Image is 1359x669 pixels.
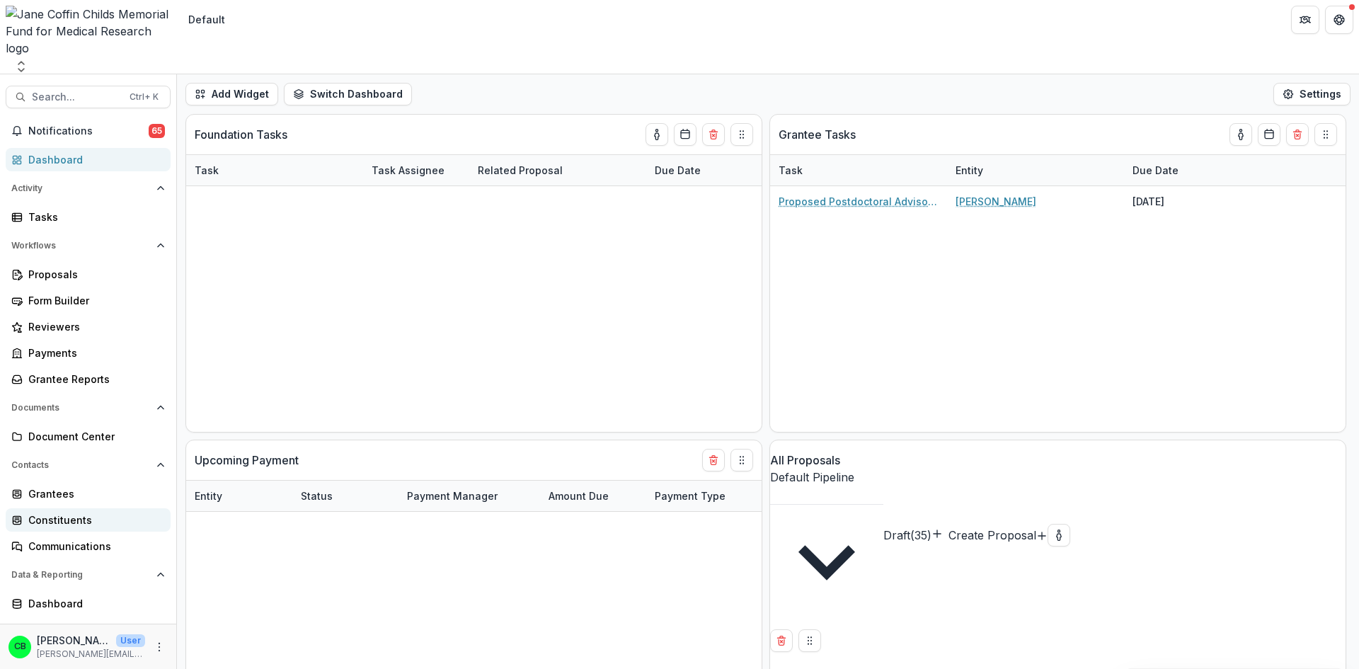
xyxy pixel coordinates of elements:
[6,396,171,419] button: Open Documents
[674,123,696,146] button: Calendar
[770,155,947,185] div: Task
[646,488,734,503] div: Payment Type
[127,89,161,105] div: Ctrl + K
[1124,155,1230,185] div: Due Date
[6,592,171,615] a: Dashboard
[6,508,171,532] a: Constituents
[6,341,171,365] a: Payments
[540,481,646,511] div: Amount Due
[284,83,412,105] button: Switch Dashboard
[11,460,151,470] span: Contacts
[6,425,171,448] a: Document Center
[702,449,725,471] button: Delete card
[469,155,646,185] div: Related Proposal
[6,315,171,338] a: Reviewers
[28,125,149,137] span: Notifications
[752,481,859,511] div: Due Date
[32,91,121,103] span: Search...
[185,83,278,105] button: Add Widget
[186,155,363,185] div: Task
[646,123,668,146] button: toggle-assigned-to-me
[6,482,171,505] a: Grantees
[646,481,752,511] div: Payment Type
[398,481,540,511] div: Payment Manager
[770,469,883,486] div: Default Pipeline
[186,163,227,178] div: Task
[183,9,231,30] nav: breadcrumb
[6,454,171,476] button: Open Contacts
[6,234,171,257] button: Open Workflows
[1048,524,1070,547] button: toggle-assigned-to-me
[116,634,145,647] p: User
[1291,6,1319,34] button: Partners
[469,163,571,178] div: Related Proposal
[11,241,151,251] span: Workflows
[6,86,171,108] button: Search...
[11,59,31,74] button: Open entity switcher
[292,488,341,503] div: Status
[6,367,171,391] a: Grantee Reports
[292,481,398,511] div: Status
[779,126,856,143] p: Grantee Tasks
[28,622,159,637] div: Data Report
[186,481,292,511] div: Entity
[646,155,752,185] div: Due Date
[28,539,159,554] div: Communications
[6,618,171,641] a: Data Report
[779,194,939,209] a: Proposed Postdoctoral Advisor Form
[28,293,159,308] div: Form Builder
[947,155,1124,185] div: Entity
[11,183,151,193] span: Activity
[186,488,231,503] div: Entity
[770,163,811,178] div: Task
[363,155,469,185] div: Task Assignee
[6,205,171,229] a: Tasks
[28,513,159,527] div: Constituents
[28,372,159,387] div: Grantee Reports
[363,163,453,178] div: Task Assignee
[28,152,159,167] div: Dashboard
[6,120,171,142] button: Notifications65
[37,633,110,648] p: [PERSON_NAME]
[28,596,159,611] div: Dashboard
[730,123,753,146] button: Drag
[195,452,299,469] p: Upcoming Payment
[883,527,931,544] p: Draft ( 35 )
[1036,527,1048,544] button: Create Proposal
[1124,186,1230,217] div: [DATE]
[28,345,159,360] div: Payments
[28,267,159,282] div: Proposals
[151,639,168,656] button: More
[6,289,171,312] a: Form Builder
[6,263,171,286] a: Proposals
[1286,123,1309,146] button: Delete card
[6,148,171,171] a: Dashboard
[398,488,506,503] div: Payment Manager
[37,648,145,661] p: [PERSON_NAME][EMAIL_ADDRESS][PERSON_NAME][DOMAIN_NAME]
[28,486,159,501] div: Grantees
[540,488,617,503] div: Amount Due
[1325,6,1353,34] button: Get Help
[947,163,992,178] div: Entity
[188,12,225,27] div: Default
[1229,123,1252,146] button: toggle-assigned-to-me
[28,429,159,444] div: Document Center
[702,123,725,146] button: Delete card
[195,126,287,143] p: Foundation Tasks
[11,403,151,413] span: Documents
[956,194,1036,209] a: [PERSON_NAME]
[752,488,815,503] div: Due Date
[6,534,171,558] a: Communications
[6,177,171,200] button: Open Activity
[1273,83,1351,105] button: Settings
[6,564,171,586] button: Open Data & Reporting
